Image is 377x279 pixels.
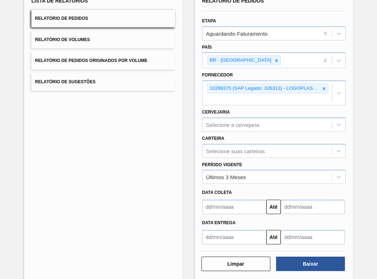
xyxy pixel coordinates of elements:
[31,10,175,27] button: Relatório de Pedidos
[206,148,265,154] div: Selecione suas carteiras
[202,220,236,225] span: Data entrega
[281,230,345,244] input: dd/mm/aaaa
[31,31,175,49] button: Relatório de Volumes
[35,16,88,21] span: Relatório de Pedidos
[31,52,175,70] button: Relatório de Pedidos Originados por Volume
[202,230,266,244] input: dd/mm/aaaa
[266,230,281,244] button: Até
[202,45,212,50] label: País
[202,110,230,115] label: Cervejaria
[208,56,272,65] div: BR - [GEOGRAPHIC_DATA]
[202,136,225,141] label: Carteira
[206,30,268,36] div: Aguardando Faturamento
[31,73,175,91] button: Relatório de Sugestões
[35,79,96,84] span: Relatório de Sugestões
[35,37,90,42] span: Relatório de Volumes
[202,162,242,167] label: Período Vigente
[202,200,266,214] input: dd/mm/aaaa
[206,121,260,128] div: Selecione a cervejaria
[202,18,216,23] label: Etapa
[276,257,345,271] button: Baixar
[202,72,233,77] label: Fornecedor
[208,84,320,93] div: 10288375 (SAP Legado: 326313) - LOGOPLASTE DO BRASIL LTDA
[281,200,345,214] input: dd/mm/aaaa
[35,58,147,63] span: Relatório de Pedidos Originados por Volume
[201,257,270,271] button: Limpar
[206,174,246,180] div: Últimos 3 Meses
[266,200,281,214] button: Até
[202,190,232,195] span: Data coleta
